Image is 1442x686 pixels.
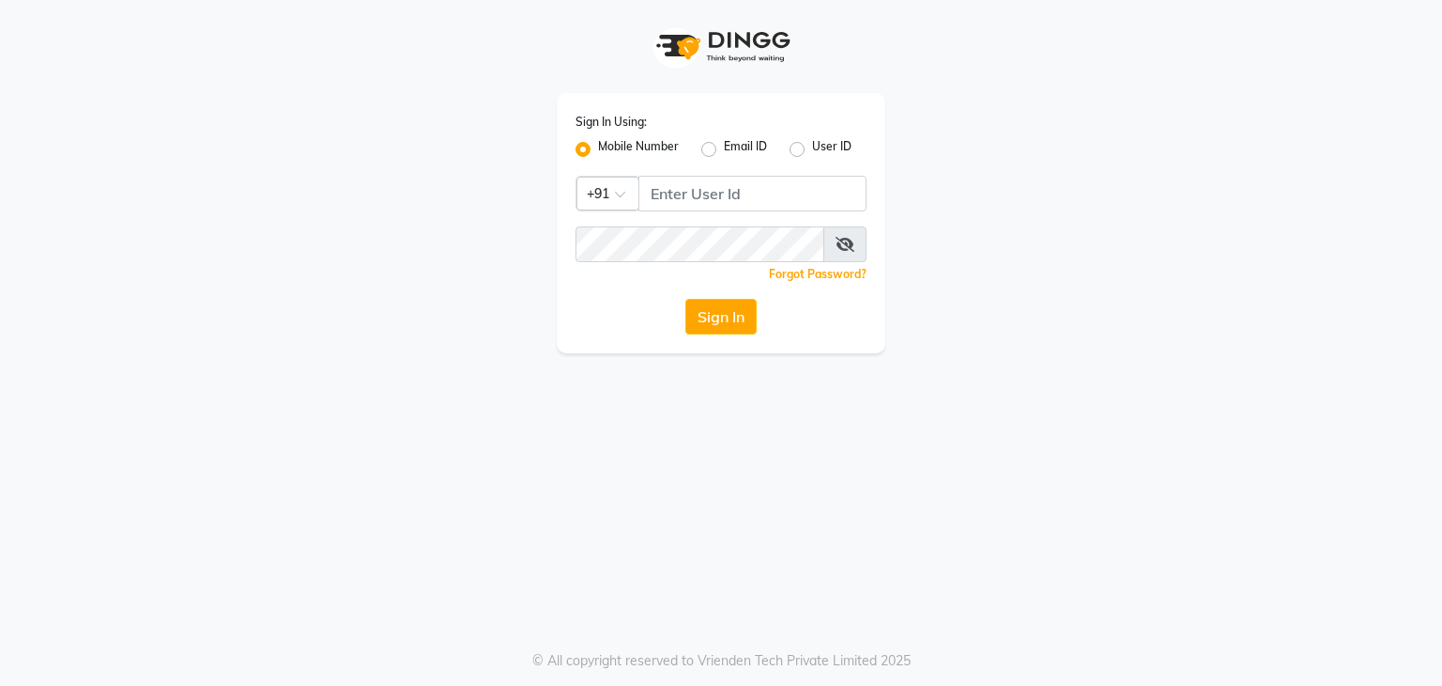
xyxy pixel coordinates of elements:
[812,138,851,161] label: User ID
[646,19,796,74] img: logo1.svg
[769,267,867,281] a: Forgot Password?
[685,299,757,335] button: Sign In
[638,176,867,211] input: Username
[575,114,647,131] label: Sign In Using:
[575,226,824,262] input: Username
[598,138,679,161] label: Mobile Number
[724,138,767,161] label: Email ID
